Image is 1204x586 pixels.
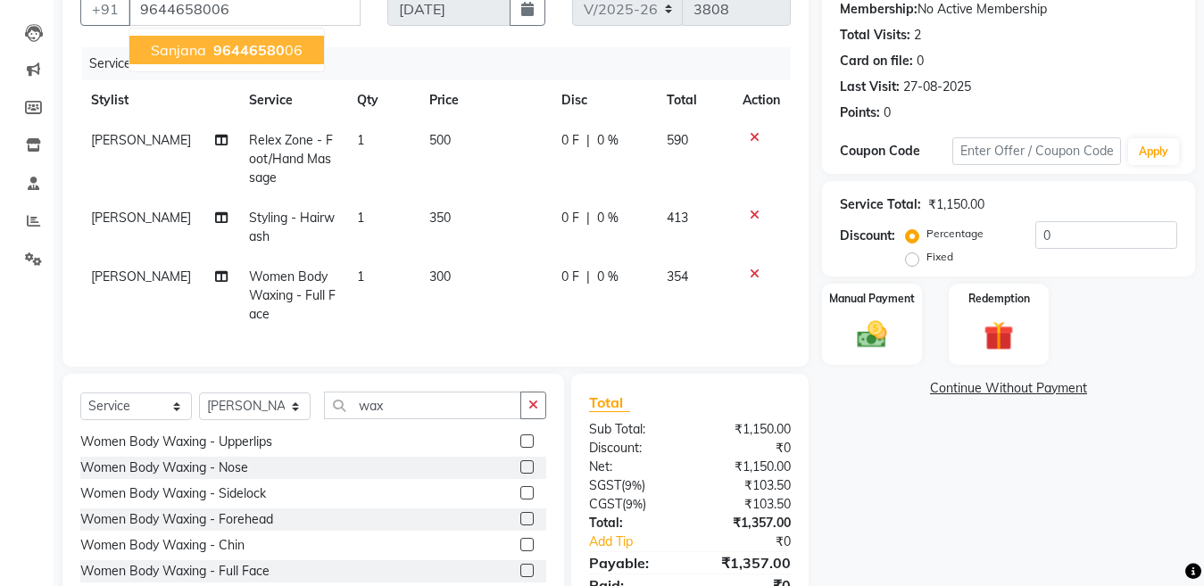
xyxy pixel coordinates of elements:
div: ₹0 [690,439,804,458]
span: | [586,209,590,227]
th: Total [656,80,732,120]
button: Apply [1128,138,1179,165]
input: Search or Scan [324,392,521,419]
span: 0 % [597,268,619,286]
div: ₹103.50 [690,476,804,495]
th: Disc [551,80,656,120]
span: 413 [667,210,688,226]
div: Coupon Code [840,142,952,161]
span: | [586,131,590,150]
div: ( ) [576,495,690,514]
th: Stylist [80,80,238,120]
th: Service [238,80,347,120]
div: ₹1,150.00 [690,458,804,476]
div: ₹0 [709,532,804,551]
div: ₹103.50 [690,495,804,514]
label: Fixed [926,249,953,265]
div: ( ) [576,476,690,495]
span: [PERSON_NAME] [91,268,191,285]
div: Points: [840,103,880,122]
div: Total: [576,514,690,532]
div: ₹1,357.00 [690,552,804,574]
span: 0 F [561,131,579,150]
div: Net: [576,458,690,476]
span: Relex Zone - Foot/Hand Massage [249,132,333,186]
span: [PERSON_NAME] [91,132,191,148]
div: Women Body Waxing - Forehead [80,510,273,529]
img: _cash.svg [848,318,896,351]
span: 354 [667,268,688,285]
a: Continue Without Payment [826,379,1192,398]
div: Sub Total: [576,420,690,439]
span: Total [589,393,630,412]
span: 1 [357,210,364,226]
label: Manual Payment [829,291,915,307]
span: 9% [625,478,642,492]
span: SGST [589,477,621,493]
span: Women Body Waxing - Full Face [249,268,336,322]
div: 0 [917,52,924,70]
a: Add Tip [576,532,709,551]
div: Women Body Waxing - Upperlips [80,433,272,451]
div: Women Body Waxing - Chin [80,536,245,555]
span: 9% [626,497,643,511]
span: 0 F [561,268,579,286]
div: Discount: [576,439,690,458]
th: Action [732,80,791,120]
label: Redemption [968,291,1030,307]
th: Qty [346,80,419,120]
span: 0 % [597,209,619,227]
div: Women Body Waxing - Sidelock [80,484,266,503]
div: ₹1,357.00 [690,514,804,532]
input: Enter Offer / Coupon Code [952,137,1121,165]
img: _gift.svg [975,318,1023,354]
span: 0 % [597,131,619,150]
div: ₹1,150.00 [928,195,984,214]
span: [PERSON_NAME] [91,210,191,226]
div: Women Body Waxing - Nose [80,458,248,477]
div: 0 [884,103,891,122]
span: | [586,268,590,286]
div: Payable: [576,552,690,574]
span: 0 F [561,209,579,227]
span: 1 [357,268,364,285]
div: Services [82,47,804,80]
span: 96446580 [213,41,285,59]
span: 350 [429,210,451,226]
div: Total Visits: [840,26,910,45]
span: 1 [357,132,364,148]
div: 27-08-2025 [903,78,971,96]
div: Last Visit: [840,78,900,96]
span: CGST [589,496,622,512]
div: Service Total: [840,195,921,214]
div: Discount: [840,227,895,245]
span: 590 [667,132,688,148]
div: 2 [914,26,921,45]
div: Women Body Waxing - Full Face [80,562,270,581]
th: Price [419,80,551,120]
span: sanjana [151,41,206,59]
div: ₹1,150.00 [690,420,804,439]
ngb-highlight: 06 [210,41,303,59]
div: Card on file: [840,52,913,70]
span: Styling - Hairwash [249,210,335,244]
label: Percentage [926,226,984,242]
span: 500 [429,132,451,148]
span: 300 [429,268,451,285]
